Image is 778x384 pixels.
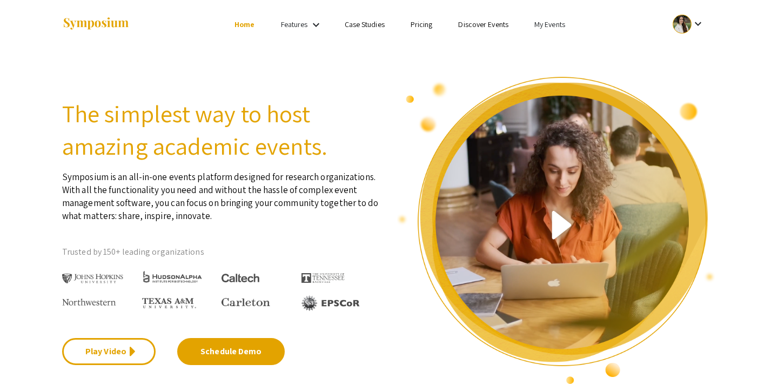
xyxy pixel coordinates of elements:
img: HudsonAlpha [142,270,203,283]
mat-icon: Expand Features list [310,18,323,31]
img: Texas A&M University [142,298,196,309]
img: The University of Tennessee [301,273,345,283]
mat-icon: Expand account dropdown [692,17,705,30]
img: Carleton [222,298,270,307]
iframe: Chat [8,335,46,376]
a: Schedule Demo [177,338,285,365]
a: Pricing [411,19,433,29]
img: Northwestern [62,299,116,305]
a: Discover Events [458,19,508,29]
p: Symposium is an all-in-one events platform designed for research organizations. With all the func... [62,162,381,222]
button: Expand account dropdown [661,12,716,36]
img: Symposium by ForagerOne [62,17,130,31]
img: Caltech [222,274,259,283]
img: EPSCOR [301,295,361,311]
a: Play Video [62,338,156,365]
img: Johns Hopkins University [62,274,123,284]
a: Features [281,19,308,29]
a: Case Studies [345,19,385,29]
h2: The simplest way to host amazing academic events. [62,97,381,162]
a: My Events [534,19,565,29]
a: Home [234,19,254,29]
p: Trusted by 150+ leading organizations [62,244,381,260]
